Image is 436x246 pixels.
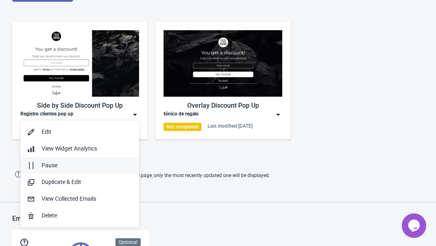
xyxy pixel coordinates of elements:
img: regular_popup.jpg [20,30,139,97]
button: Pause [20,157,139,174]
span: If two Widgets are enabled and targeting the same page, only the most recently updated one will b... [29,169,270,182]
button: View Collected Emails [20,191,139,207]
img: dropdown.png [274,111,282,119]
div: Duplicate & Edit [42,178,133,186]
img: dropdown.png [131,111,139,119]
div: Last modified: [DATE] [208,123,252,129]
div: Not completed [164,123,201,131]
iframe: chat widget [402,213,428,238]
div: Edit [42,128,133,136]
button: View Widget Analytics [20,140,139,157]
button: Duplicate & Edit [20,174,139,191]
div: Pause [42,161,133,170]
span: View Widget Analytics [42,145,97,152]
div: tónico de regalo [164,111,199,119]
div: Registro clientes pop up [20,111,73,119]
div: Overlay Discount Pop Up [164,101,282,111]
img: help.png [12,168,24,180]
img: full_screen_popup.jpg [164,30,282,97]
button: Edit [20,124,139,140]
div: Side by Side Discount Pop Up [20,101,139,111]
div: View Collected Emails [42,195,133,203]
div: Delete [42,211,133,220]
button: Delete [20,207,139,224]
